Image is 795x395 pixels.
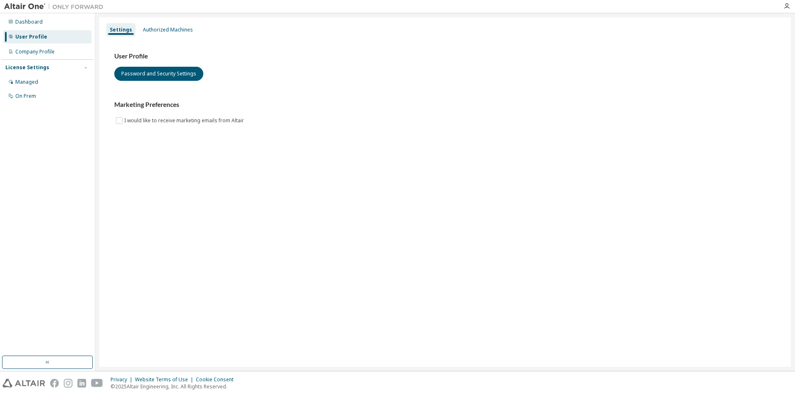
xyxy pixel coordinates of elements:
img: altair_logo.svg [2,379,45,388]
h3: Marketing Preferences [114,101,776,109]
img: youtube.svg [91,379,103,388]
div: Website Terms of Use [135,376,196,383]
h3: User Profile [114,52,776,61]
label: I would like to receive marketing emails from Altair [124,116,246,126]
p: © 2025 Altair Engineering, Inc. All Rights Reserved. [111,383,238,390]
button: Password and Security Settings [114,67,203,81]
img: linkedin.svg [77,379,86,388]
div: Dashboard [15,19,43,25]
div: License Settings [5,64,49,71]
div: Cookie Consent [196,376,238,383]
img: Altair One [4,2,108,11]
div: Settings [110,27,132,33]
img: facebook.svg [50,379,59,388]
img: instagram.svg [64,379,72,388]
div: Privacy [111,376,135,383]
div: On Prem [15,93,36,99]
div: Authorized Machines [143,27,193,33]
div: User Profile [15,34,47,40]
div: Company Profile [15,48,55,55]
div: Managed [15,79,38,85]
